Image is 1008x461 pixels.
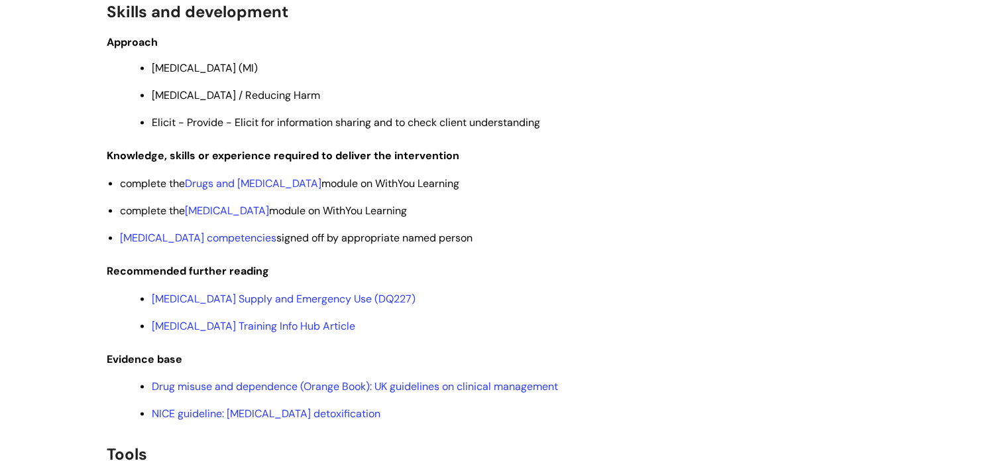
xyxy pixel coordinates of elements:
[107,35,158,49] span: Approach
[152,407,380,421] a: NICE guideline: [MEDICAL_DATA] detoxification
[185,176,459,190] span: module on WithYou Learning
[120,176,459,190] span: complete the
[120,204,407,218] span: complete the module on WithYou Learning
[107,264,269,278] span: Recommended further reading
[120,231,276,245] a: [MEDICAL_DATA] competencies
[152,379,558,393] a: Drug misuse and dependence (Orange Book): UK guidelines on clinical management
[107,1,288,22] span: Skills and development
[185,176,321,190] a: Drugs and [MEDICAL_DATA]
[152,115,540,129] span: Elicit - Provide - Elicit for information sharing and to check client understanding
[152,292,416,306] a: [MEDICAL_DATA] Supply and Emergency Use (DQ227)
[120,231,473,245] span: signed off by appropriate named person
[152,88,320,102] span: [MEDICAL_DATA] / Reducing Harm
[152,61,258,75] span: [MEDICAL_DATA] (MI)
[152,319,355,333] a: [MEDICAL_DATA] Training Info Hub Article
[185,204,269,218] a: [MEDICAL_DATA]
[107,352,182,366] span: Evidence base
[107,149,459,163] span: Knowledge, skills or experience required to deliver the intervention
